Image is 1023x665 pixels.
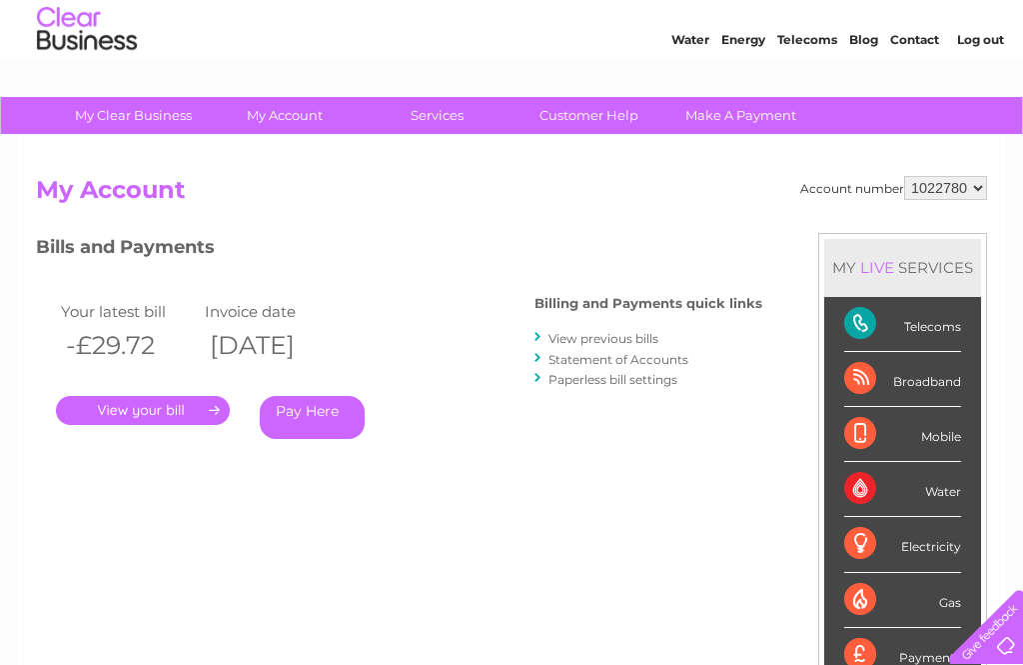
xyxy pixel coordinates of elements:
[856,258,898,277] div: LIVE
[957,85,1004,100] a: Log out
[56,325,200,366] th: -£29.72
[548,331,658,346] a: View previous bills
[890,85,939,100] a: Contact
[658,97,823,134] a: Make A Payment
[36,52,138,113] img: logo.png
[36,233,762,268] h3: Bills and Payments
[56,298,200,325] td: Your latest bill
[41,11,985,97] div: Clear Business is a trading name of Verastar Limited (registered in [GEOGRAPHIC_DATA] No. 3667643...
[548,372,677,387] a: Paperless bill settings
[646,10,784,35] a: 0333 014 3131
[671,85,709,100] a: Water
[200,298,344,325] td: Invoice date
[548,352,688,367] a: Statement of Accounts
[36,176,987,214] h2: My Account
[844,407,961,462] div: Mobile
[203,97,368,134] a: My Account
[800,176,987,200] div: Account number
[200,325,344,366] th: [DATE]
[844,573,961,628] div: Gas
[844,517,961,572] div: Electricity
[507,97,671,134] a: Customer Help
[824,239,981,296] div: MY SERVICES
[534,296,762,311] h4: Billing and Payments quick links
[844,462,961,517] div: Water
[844,297,961,352] div: Telecoms
[355,97,519,134] a: Services
[721,85,765,100] a: Energy
[51,97,216,134] a: My Clear Business
[260,396,365,439] a: Pay Here
[777,85,837,100] a: Telecoms
[56,396,230,425] a: .
[844,352,961,407] div: Broadband
[849,85,878,100] a: Blog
